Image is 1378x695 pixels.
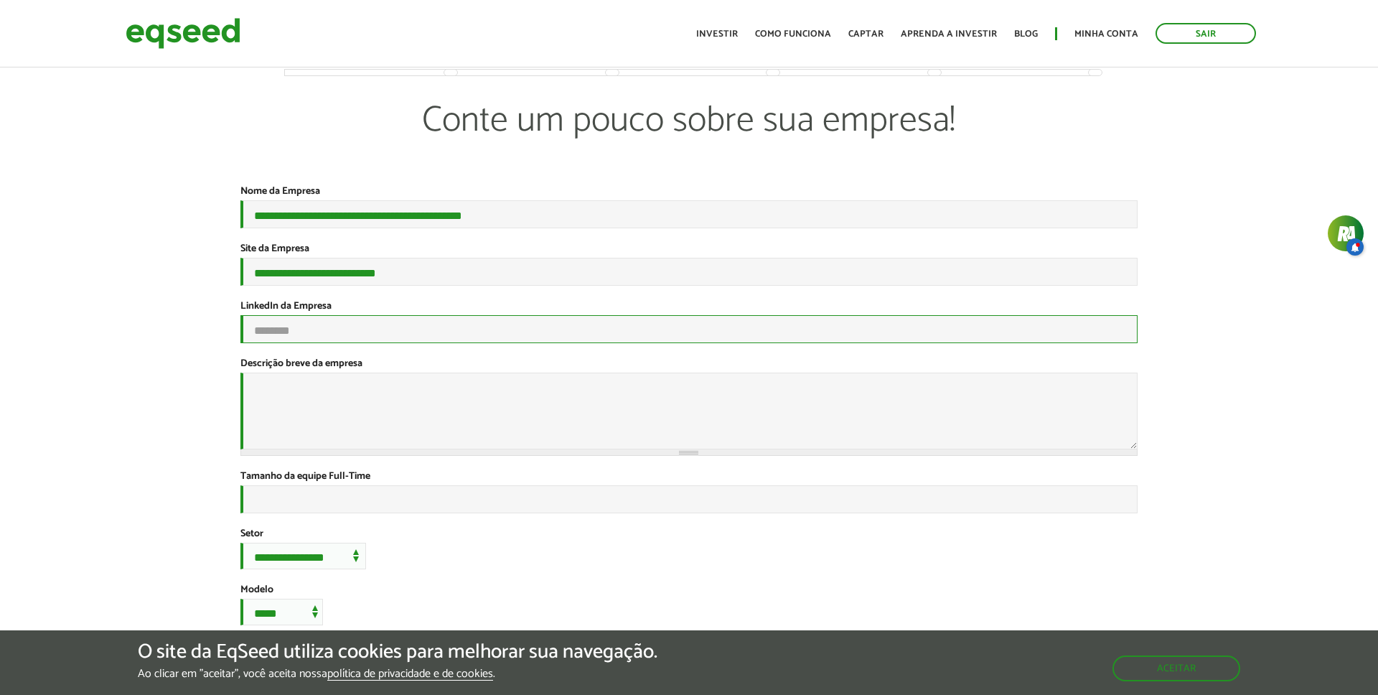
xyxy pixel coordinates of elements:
button: Aceitar [1112,656,1240,681]
label: Setor [240,529,263,539]
a: Minha conta [1074,29,1138,39]
a: política de privacidade e de cookies [327,668,493,681]
a: Investir [696,29,738,39]
label: Site da Empresa [240,244,309,254]
p: Ao clicar em "aceitar", você aceita nossa . [138,667,657,681]
label: LinkedIn da Empresa [240,302,332,312]
label: Tamanho da equipe Full-Time [240,472,370,482]
label: Modelo [240,585,273,595]
a: Blog [1014,29,1038,39]
a: Captar [848,29,883,39]
a: Aprenda a investir [901,29,997,39]
img: EqSeed [126,14,240,52]
label: Nome da Empresa [240,187,320,197]
h5: O site da EqSeed utiliza cookies para melhorar sua navegação. [138,641,657,663]
a: Como funciona [755,29,831,39]
p: Conte um pouco sobre sua empresa! [285,99,1092,185]
a: Sair [1156,23,1256,44]
label: Descrição breve da empresa [240,359,362,369]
